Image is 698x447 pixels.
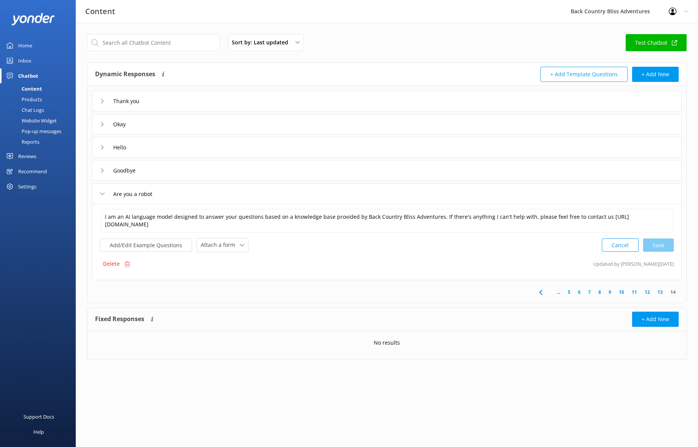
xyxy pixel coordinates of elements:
a: 9 [605,289,615,296]
a: 13 [654,289,667,296]
img: yonder-white-logo.png [11,13,55,25]
span: Sort by: Last updated [232,38,293,47]
div: Products [5,94,42,105]
button: + Add New [632,312,679,327]
div: Settings [18,179,36,194]
h4: Fixed Responses [95,312,144,327]
a: 8 [595,289,605,296]
div: Pop-up messages [5,126,61,136]
a: 11 [628,289,641,296]
a: 14 [667,289,679,296]
div: Help [33,424,44,439]
button: Cancel [602,238,639,252]
div: Chat Logs [5,105,44,115]
h3: Content [85,5,115,17]
a: Products [5,94,76,105]
h4: Dynamic Responses [95,67,155,82]
a: Content [5,83,76,94]
p: Updated by [PERSON_NAME] [DATE] [593,257,674,271]
a: 7 [584,289,595,296]
div: Home [18,38,32,53]
button: + Add New [632,67,679,82]
button: + Add Template Questions [540,67,628,82]
a: Test Chatbot [626,34,687,51]
a: Chat Logs [5,105,76,115]
span: ... [553,289,564,296]
a: 5 [564,289,574,296]
textarea: I am an AI language model designed to answer your questions based on a knowledge base provided by... [101,209,673,233]
a: 12 [641,289,654,296]
div: Recommend [18,164,47,179]
a: 10 [615,289,628,296]
a: Website Widget [5,115,76,126]
span: Attach a form [201,241,240,249]
p: No results [374,339,400,347]
div: Chatbot [18,68,38,83]
input: Search all Chatbot Content [87,34,220,51]
p: Delete [103,260,120,268]
a: 6 [574,289,584,296]
div: Inbox [18,53,31,68]
div: Reviews [18,149,36,164]
a: Reports [5,136,76,147]
div: Content [5,83,42,94]
div: Website Widget [5,115,57,126]
div: Reports [5,136,39,147]
button: Add/Edit Example Questions [100,238,192,252]
div: Support Docs [23,409,54,424]
a: Pop-up messages [5,126,76,136]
